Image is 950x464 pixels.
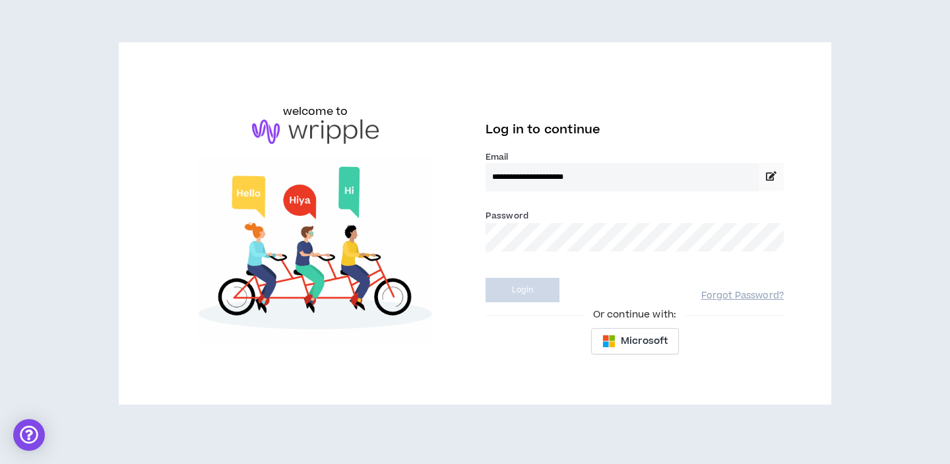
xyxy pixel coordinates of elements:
span: Microsoft [621,334,668,348]
h6: welcome to [283,104,348,119]
a: Forgot Password? [701,290,784,302]
img: Welcome to Wripple [166,157,464,343]
div: Open Intercom Messenger [13,419,45,451]
span: Log in to continue [486,121,600,138]
img: logo-brand.png [252,119,379,145]
label: Password [486,210,528,222]
button: Microsoft [591,328,679,354]
label: Email [486,151,784,163]
button: Login [486,278,559,302]
span: Or continue with: [584,308,685,322]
